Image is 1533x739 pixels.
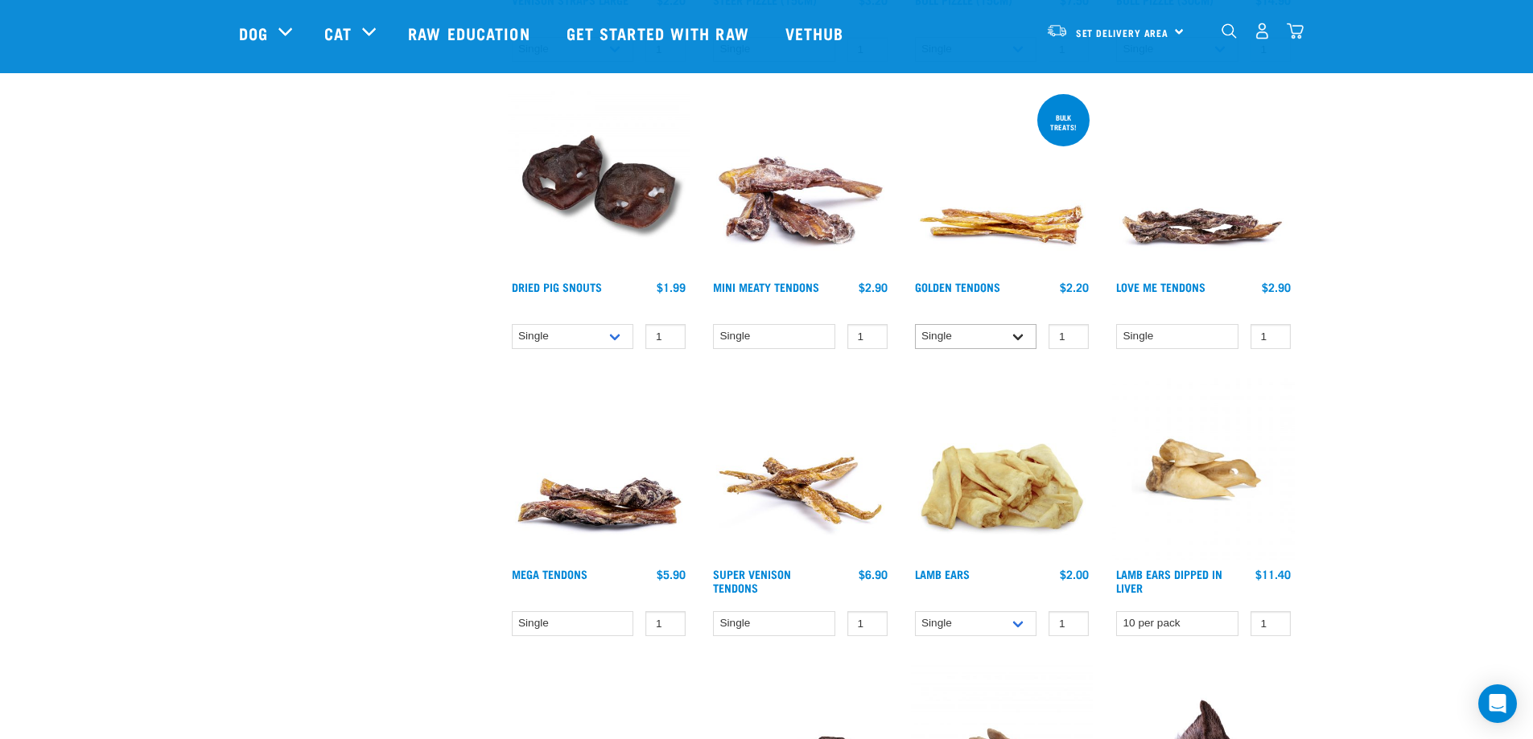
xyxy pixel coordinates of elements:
img: IMG 9990 [508,91,690,273]
a: Get started with Raw [550,1,769,65]
img: home-icon@2x.png [1287,23,1304,39]
div: $2.90 [859,281,888,294]
img: 1295 Mega Tendons 01 [508,378,690,560]
a: Love Me Tendons [1116,284,1205,289]
input: 1 [1251,611,1291,636]
img: 1293 Golden Tendons 01 [911,91,1094,273]
img: user.png [1254,23,1271,39]
div: $2.20 [1060,281,1089,294]
div: Bulk treats! [1037,105,1090,139]
input: 1 [1251,324,1291,349]
img: home-icon-1@2x.png [1222,23,1237,39]
input: 1 [1049,324,1089,349]
img: Lamb Ear Dipped Liver [1112,378,1295,560]
a: Mini Meaty Tendons [713,284,819,289]
input: 1 [847,324,888,349]
div: $2.90 [1262,281,1291,294]
a: Vethub [769,1,864,65]
input: 1 [847,611,888,636]
div: $11.40 [1255,568,1291,581]
div: $5.90 [657,568,686,581]
a: Lamb Ears Dipped in Liver [1116,571,1222,589]
span: Set Delivery Area [1076,30,1169,35]
img: 1286 Super Tendons 01 [709,378,892,560]
a: Mega Tendons [512,571,587,577]
a: Dog [239,21,268,45]
img: Pile Of Lamb Ears Treat For Pets [911,378,1094,560]
a: Cat [324,21,352,45]
img: 1289 Mini Tendons 01 [709,91,892,273]
input: 1 [1049,611,1089,636]
a: Lamb Ears [915,571,970,577]
a: Golden Tendons [915,284,1000,289]
a: Dried Pig Snouts [512,284,602,289]
img: Pile Of Love Tendons For Pets [1112,91,1295,273]
a: Super Venison Tendons [713,571,791,589]
a: Raw Education [392,1,550,65]
div: $6.90 [859,568,888,581]
div: $1.99 [657,281,686,294]
div: $2.00 [1060,568,1089,581]
input: 1 [645,324,686,349]
input: 1 [645,611,686,636]
div: Open Intercom Messenger [1478,684,1517,723]
img: van-moving.png [1046,23,1068,38]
